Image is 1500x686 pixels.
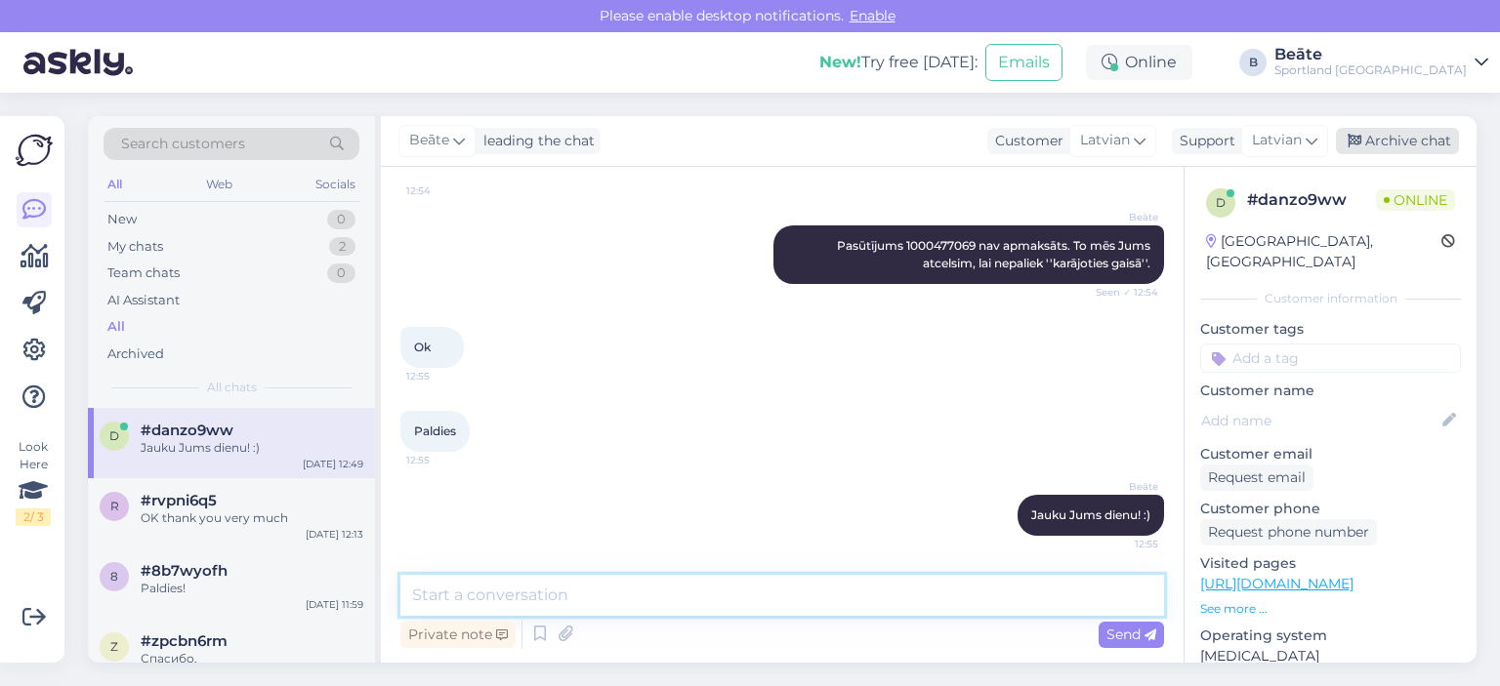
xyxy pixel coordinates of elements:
span: Latvian [1080,130,1130,151]
div: Customer [987,131,1063,151]
div: [DATE] 11:59 [306,597,363,612]
input: Add name [1201,410,1438,431]
div: # danzo9ww [1247,188,1376,212]
button: Emails [985,44,1062,81]
p: Customer email [1200,444,1461,464]
p: Visited pages [1200,553,1461,574]
div: OK thank you very much [141,509,363,527]
div: [DATE] 12:49 [303,457,363,471]
span: Pasūtījums 1000477069 nav apmaksāts. To mēs Jums atcelsim, lai nepaliek ''karājoties gaisā''. [837,238,1153,270]
span: Beāte [409,130,449,151]
div: 0 [327,210,355,229]
div: Private note [400,622,516,648]
div: Beāte [1274,47,1467,62]
div: Online [1086,45,1192,80]
div: [DATE] 12:13 [306,527,363,542]
div: Paldies! [141,580,363,597]
div: Sportland [GEOGRAPHIC_DATA] [1274,62,1467,78]
span: Jauku Jums dienu! :) [1031,507,1150,522]
p: Customer tags [1200,319,1461,340]
span: z [110,639,118,654]
a: BeāteSportland [GEOGRAPHIC_DATA] [1274,47,1488,78]
div: Socials [312,172,359,197]
div: Request phone number [1200,519,1377,545]
div: Jauku Jums dienu! :) [141,439,363,457]
span: 12:54 [406,183,479,198]
span: Send [1106,625,1156,643]
div: 2 [329,237,355,257]
span: #8b7wyofh [141,562,228,580]
span: 12:55 [406,453,479,467]
span: Ok [414,340,431,354]
span: #zpcbn6rm [141,632,228,650]
span: d [109,428,119,443]
div: All [104,172,126,197]
span: All chats [207,379,257,396]
p: Customer name [1200,381,1461,401]
div: Web [202,172,236,197]
div: Archived [107,344,164,364]
div: All [107,317,125,337]
span: r [110,499,119,513]
div: Support [1172,131,1235,151]
p: Operating system [1200,625,1461,646]
b: New! [819,53,861,71]
div: Team chats [107,263,180,283]
div: My chats [107,237,163,257]
p: Customer phone [1200,499,1461,519]
p: See more ... [1200,600,1461,618]
div: Спасибо. [141,650,363,667]
div: leading the chat [476,131,595,151]
span: Enable [844,7,901,24]
span: Paldies [414,424,456,438]
span: #danzo9ww [141,422,233,439]
div: Request email [1200,464,1313,491]
span: 8 [110,569,118,584]
div: New [107,210,137,229]
div: Archive chat [1336,128,1459,154]
img: Askly Logo [16,132,53,169]
input: Add a tag [1200,343,1461,373]
a: [URL][DOMAIN_NAME] [1200,575,1354,592]
div: Customer information [1200,290,1461,307]
div: AI Assistant [107,291,180,310]
div: 0 [327,263,355,283]
span: Search customers [121,134,245,154]
span: 12:55 [406,369,479,383]
span: Seen ✓ 12:54 [1085,285,1158,300]
div: 2 / 3 [16,508,51,526]
span: Beāte [1085,479,1158,494]
span: Online [1376,189,1455,211]
div: Try free [DATE]: [819,51,978,74]
div: [GEOGRAPHIC_DATA], [GEOGRAPHIC_DATA] [1206,231,1441,272]
div: Look Here [16,438,51,526]
span: 12:55 [1085,537,1158,551]
span: Latvian [1252,130,1302,151]
div: B [1239,49,1267,76]
span: #rvpni6q5 [141,492,217,509]
span: d [1216,195,1226,210]
p: [MEDICAL_DATA] [1200,646,1461,666]
span: Beāte [1085,210,1158,224]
